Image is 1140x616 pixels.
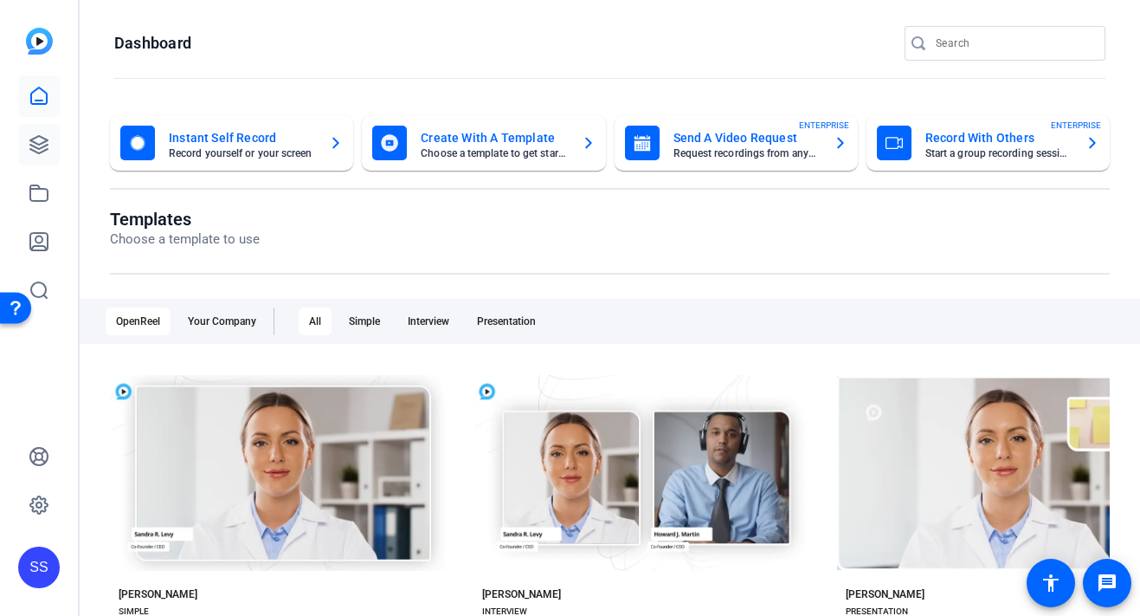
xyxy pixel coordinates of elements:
button: Create With A TemplateChoose a template to get started [362,115,605,171]
input: Search [936,33,1092,54]
h1: Templates [110,209,260,230]
mat-card-subtitle: Record yourself or your screen [169,148,315,159]
button: Send A Video RequestRequest recordings from anyone, anywhereENTERPRISE [615,115,858,171]
mat-card-title: Send A Video Request [673,127,820,148]
mat-card-subtitle: Request recordings from anyone, anywhere [673,148,820,159]
span: ENTERPRISE [799,119,849,132]
div: All [299,308,332,335]
p: Choose a template to use [110,230,260,250]
div: OpenReel [106,308,171,335]
mat-icon: accessibility [1040,573,1061,593]
mat-card-subtitle: Start a group recording session [925,148,1072,159]
img: blue-gradient.svg [26,28,53,55]
div: Interview [397,308,460,335]
div: Presentation [467,308,546,335]
div: [PERSON_NAME] [846,587,924,601]
div: SS [18,547,60,588]
mat-card-title: Create With A Template [421,127,567,148]
div: [PERSON_NAME] [482,587,561,601]
mat-card-subtitle: Choose a template to get started [421,148,567,159]
mat-icon: message [1097,573,1117,593]
button: Record With OthersStart a group recording sessionENTERPRISE [866,115,1110,171]
div: Your Company [177,308,267,335]
mat-card-title: Record With Others [925,127,1072,148]
span: ENTERPRISE [1051,119,1101,132]
div: Simple [338,308,390,335]
h1: Dashboard [114,33,191,54]
div: [PERSON_NAME] [119,587,197,601]
mat-card-title: Instant Self Record [169,127,315,148]
button: Instant Self RecordRecord yourself or your screen [110,115,353,171]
